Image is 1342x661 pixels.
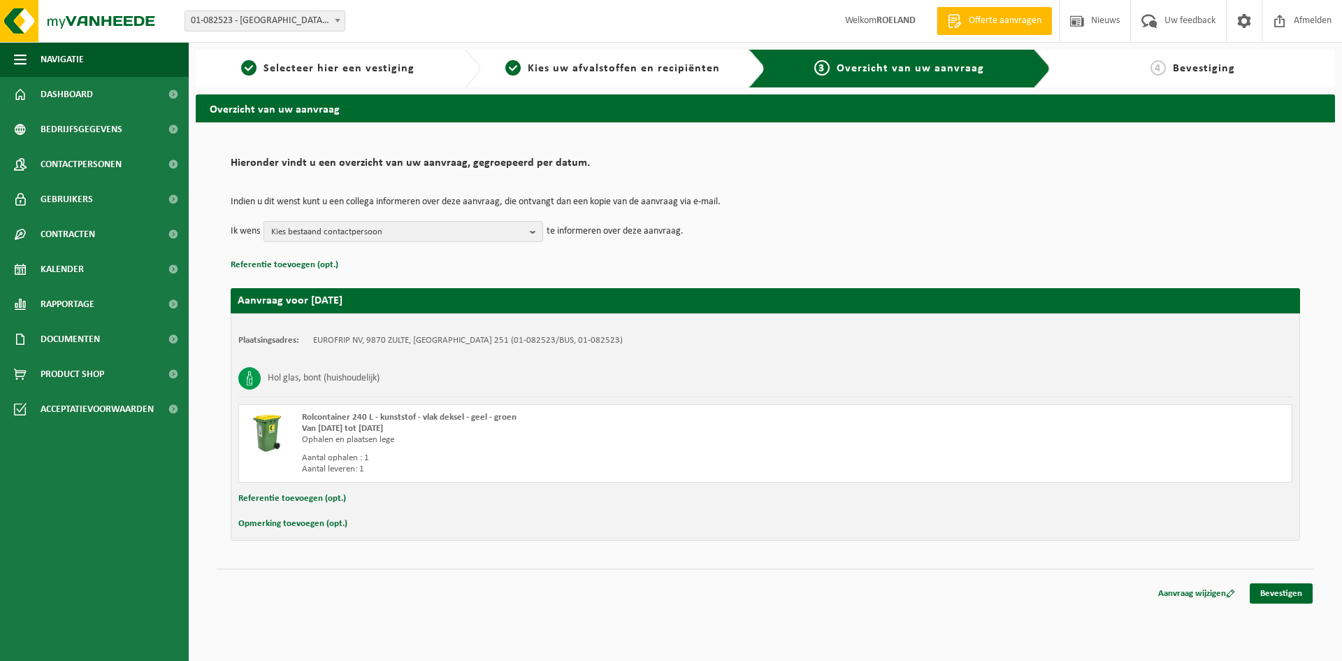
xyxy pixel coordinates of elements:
[264,221,543,242] button: Kies bestaand contactpersoon
[41,182,93,217] span: Gebruikers
[185,11,345,31] span: 01-082523 - EUROFRIP NV - ZULTE
[302,453,821,464] div: Aantal ophalen : 1
[41,252,84,287] span: Kalender
[41,42,84,77] span: Navigatie
[203,60,453,77] a: 1Selecteer hier een vestiging
[241,60,257,76] span: 1
[41,392,154,427] span: Acceptatievoorwaarden
[1173,63,1235,74] span: Bevestiging
[246,412,288,454] img: WB-0240-HPE-GN-50.png
[41,217,95,252] span: Contracten
[238,336,299,345] strong: Plaatsingsadres:
[196,94,1335,122] h2: Overzicht van uw aanvraag
[1250,583,1313,604] a: Bevestigen
[302,413,517,422] span: Rolcontainer 240 L - kunststof - vlak deksel - geel - groen
[814,60,830,76] span: 3
[238,515,347,533] button: Opmerking toevoegen (opt.)
[937,7,1052,35] a: Offerte aanvragen
[837,63,984,74] span: Overzicht van uw aanvraag
[488,60,738,77] a: 2Kies uw afvalstoffen en recipiënten
[231,256,338,274] button: Referentie toevoegen (opt.)
[41,147,122,182] span: Contactpersonen
[1148,583,1246,604] a: Aanvraag wijzigen
[965,14,1045,28] span: Offerte aanvragen
[185,10,345,31] span: 01-082523 - EUROFRIP NV - ZULTE
[231,221,260,242] p: Ik wens
[41,357,104,392] span: Product Shop
[264,63,414,74] span: Selecteer hier een vestiging
[238,295,342,306] strong: Aanvraag voor [DATE]
[505,60,521,76] span: 2
[238,490,346,508] button: Referentie toevoegen (opt.)
[313,335,623,346] td: EUROFRIP NV, 9870 ZULTE, [GEOGRAPHIC_DATA] 251 (01-082523/BUS, 01-082523)
[268,367,380,390] h3: Hol glas, bont (huishoudelijk)
[41,77,93,112] span: Dashboard
[231,157,1300,176] h2: Hieronder vindt u een overzicht van uw aanvraag, gegroepeerd per datum.
[41,287,94,322] span: Rapportage
[876,15,916,26] strong: ROELAND
[302,464,821,475] div: Aantal leveren: 1
[528,63,720,74] span: Kies uw afvalstoffen en recipiënten
[302,424,383,433] strong: Van [DATE] tot [DATE]
[271,222,524,243] span: Kies bestaand contactpersoon
[547,221,684,242] p: te informeren over deze aanvraag.
[231,197,1300,207] p: Indien u dit wenst kunt u een collega informeren over deze aanvraag, die ontvangt dan een kopie v...
[302,434,821,446] div: Ophalen en plaatsen lege
[1150,60,1166,76] span: 4
[41,322,100,357] span: Documenten
[41,112,122,147] span: Bedrijfsgegevens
